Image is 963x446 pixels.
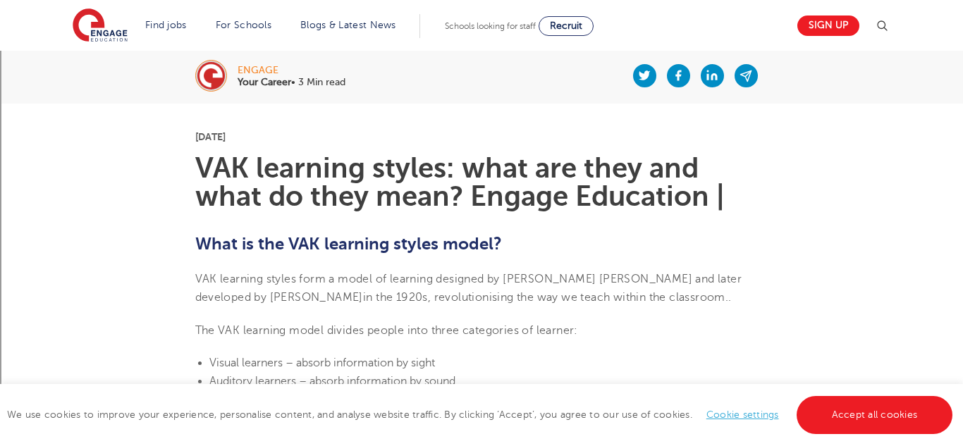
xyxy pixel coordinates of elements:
div: Move To ... [6,58,957,71]
a: Recruit [539,16,594,36]
a: Accept all cookies [797,396,953,434]
div: Sort New > Old [6,46,957,58]
div: Delete [6,71,957,84]
span: Schools looking for staff [445,21,536,31]
div: Sort A > Z [6,33,957,46]
a: Sign up [797,16,859,36]
a: Find jobs [145,20,187,30]
span: Recruit [550,20,582,31]
input: Search outlines [6,18,130,33]
div: Options [6,84,957,97]
div: Home [6,6,295,18]
a: Cookie settings [706,409,779,420]
a: Blogs & Latest News [300,20,396,30]
div: Sign out [6,97,957,109]
span: We use cookies to improve your experience, personalise content, and analyse website traffic. By c... [7,409,956,420]
img: Engage Education [73,8,128,44]
a: For Schools [216,20,271,30]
